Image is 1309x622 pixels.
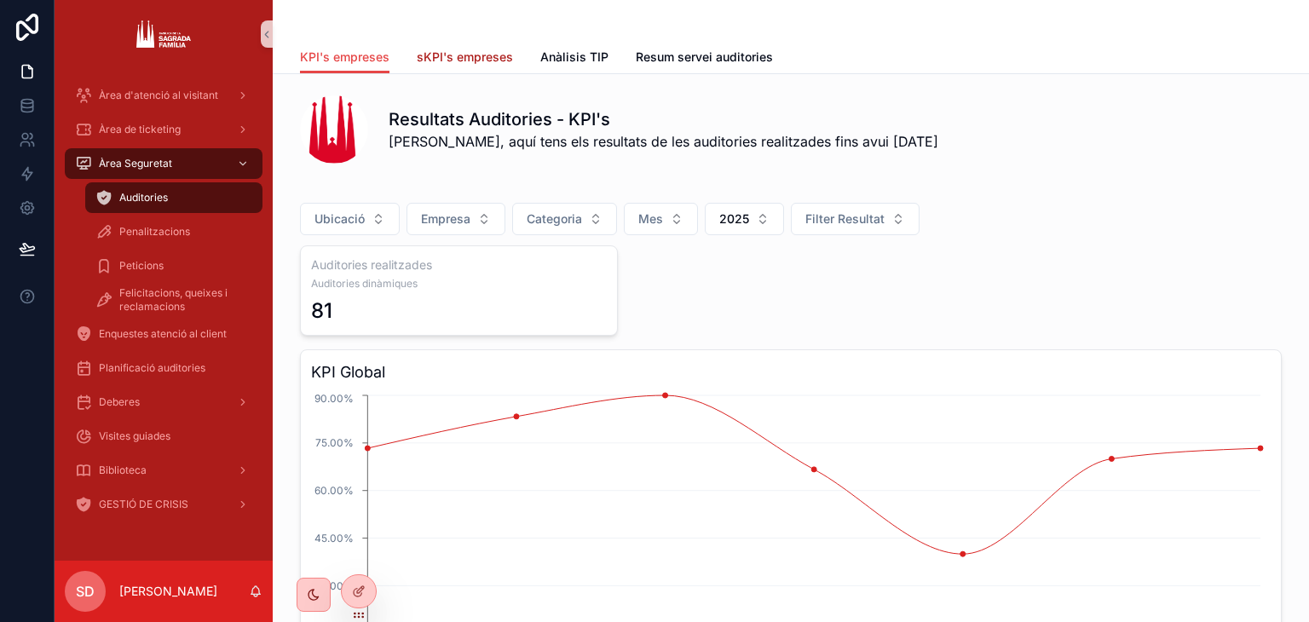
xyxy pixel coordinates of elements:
[512,203,617,235] button: Select Button
[624,203,698,235] button: Select Button
[540,42,608,76] a: Anàlisis TIP
[314,392,354,405] tspan: 90.00%
[705,203,784,235] button: Select Button
[119,225,190,239] span: Penalitzacions
[65,353,262,383] a: Planificació auditories
[85,251,262,281] a: Peticions
[65,455,262,486] a: Biblioteca
[55,68,273,542] div: scrollable content
[417,49,513,66] span: sKPI's empreses
[65,489,262,520] a: GESTIÓ DE CRISIS
[119,286,245,314] span: Felicitacions, queixes i reclamacions
[311,360,1271,384] h3: KPI Global
[99,157,172,170] span: Àrea Seguretat
[311,277,607,291] span: Auditories dinàmiques
[99,395,140,409] span: Deberes
[300,203,400,235] button: Select Button
[85,182,262,213] a: Auditories
[85,216,262,247] a: Penalitzacions
[421,210,470,227] span: Empresa
[314,579,354,592] tspan: 30.00%
[65,319,262,349] a: Enquestes atenció al client
[65,421,262,452] a: Visites guiades
[636,42,773,76] a: Resum servei auditories
[315,436,354,449] tspan: 75.00%
[65,114,262,145] a: Àrea de ticketing
[540,49,608,66] span: Anàlisis TIP
[136,20,190,48] img: App logo
[99,498,188,511] span: GESTIÓ DE CRISIS
[119,191,168,204] span: Auditories
[99,89,218,102] span: Àrea d'atenció al visitant
[805,210,885,227] span: Filter Resultat
[65,387,262,418] a: Deberes
[300,42,389,74] a: KPI's empreses
[389,131,938,152] span: [PERSON_NAME], aquí tens els resultats de les auditories realitzades fins avui [DATE]
[99,464,147,477] span: Biblioteca
[314,484,354,497] tspan: 60.00%
[407,203,505,235] button: Select Button
[719,210,749,227] span: 2025
[311,256,607,274] h3: Auditories realitzades
[791,203,920,235] button: Select Button
[99,327,227,341] span: Enquestes atenció al client
[65,80,262,111] a: Àrea d'atenció al visitant
[638,210,663,227] span: Mes
[417,42,513,76] a: sKPI's empreses
[65,148,262,179] a: Àrea Seguretat
[314,532,354,544] tspan: 45.00%
[636,49,773,66] span: Resum servei auditories
[119,259,164,273] span: Peticions
[300,49,389,66] span: KPI's empreses
[99,361,205,375] span: Planificació auditories
[99,429,170,443] span: Visites guiades
[99,123,181,136] span: Àrea de ticketing
[119,583,217,600] p: [PERSON_NAME]
[311,297,332,325] div: 81
[314,210,365,227] span: Ubicació
[527,210,582,227] span: Categoria
[76,581,95,602] span: SD
[389,107,938,131] h1: Resultats Auditories - KPI's
[85,285,262,315] a: Felicitacions, queixes i reclamacions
